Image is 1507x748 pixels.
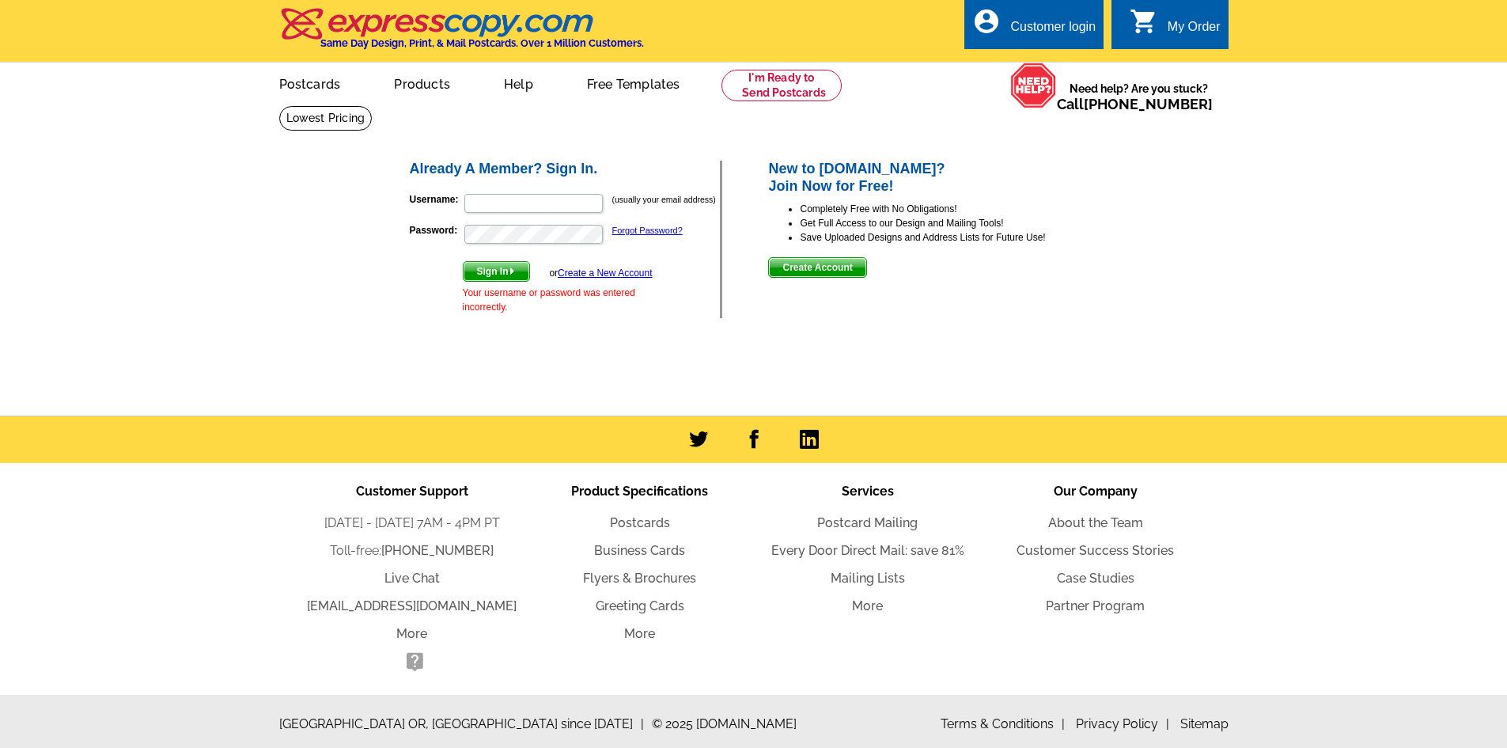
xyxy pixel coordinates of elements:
small: (usually your email address) [612,195,716,204]
span: Sign In [464,262,529,281]
span: Customer Support [356,484,468,499]
a: shopping_cart My Order [1130,17,1221,37]
a: Business Cards [594,543,685,558]
span: Our Company [1054,484,1138,499]
a: Greeting Cards [596,598,684,613]
a: account_circle Customer login [972,17,1096,37]
li: Save Uploaded Designs and Address Lists for Future Use! [800,230,1100,245]
a: Case Studies [1057,571,1134,586]
a: Free Templates [562,64,706,101]
li: Completely Free with No Obligations! [800,202,1100,216]
button: Create Account [768,257,866,278]
a: Postcards [254,64,366,101]
a: Mailing Lists [831,571,905,586]
i: account_circle [972,7,1001,36]
a: Partner Program [1046,598,1145,613]
span: Services [842,484,894,499]
a: Help [479,64,558,101]
h2: New to [DOMAIN_NAME]? Join Now for Free! [768,161,1100,195]
a: Forgot Password? [612,226,683,235]
span: Create Account [769,258,865,277]
span: Call [1057,96,1213,112]
a: Create a New Account [558,268,652,279]
a: Flyers & Brochures [583,571,696,586]
a: Every Door Direct Mail: save 81% [771,543,964,558]
span: Product Specifications [571,484,708,499]
a: [PHONE_NUMBER] [1084,96,1213,112]
label: Username: [410,192,463,207]
a: Products [369,64,475,101]
a: More [852,598,883,613]
li: Get Full Access to our Design and Mailing Tools! [800,216,1100,230]
img: button-next-arrow-white.png [509,268,516,275]
a: Live Chat [384,571,440,586]
a: More [396,626,427,641]
div: or [549,266,652,280]
li: Toll-free: [298,541,526,560]
a: More [624,626,655,641]
h2: Already A Member? Sign In. [410,161,721,178]
a: Customer Success Stories [1017,543,1174,558]
a: Postcards [610,515,670,530]
label: Password: [410,223,463,237]
i: shopping_cart [1130,7,1158,36]
span: © 2025 [DOMAIN_NAME] [652,715,797,734]
iframe: LiveChat chat widget [1191,380,1507,748]
a: Sitemap [1180,716,1229,731]
a: About the Team [1048,515,1143,530]
a: [EMAIL_ADDRESS][DOMAIN_NAME] [307,598,517,613]
li: [DATE] - [DATE] 7AM - 4PM PT [298,514,526,533]
div: My Order [1168,20,1221,42]
a: Same Day Design, Print, & Mail Postcards. Over 1 Million Customers. [279,19,644,49]
button: Sign In [463,261,530,282]
img: help [1010,63,1057,108]
a: Privacy Policy [1076,716,1169,731]
div: Your username or password was entered incorrectly. [463,286,653,314]
a: [PHONE_NUMBER] [381,543,494,558]
div: Customer login [1010,20,1096,42]
h4: Same Day Design, Print, & Mail Postcards. Over 1 Million Customers. [320,37,644,49]
a: Postcard Mailing [817,515,918,530]
a: Terms & Conditions [941,716,1065,731]
span: [GEOGRAPHIC_DATA] OR, [GEOGRAPHIC_DATA] since [DATE] [279,715,644,734]
span: Need help? Are you stuck? [1057,81,1221,112]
